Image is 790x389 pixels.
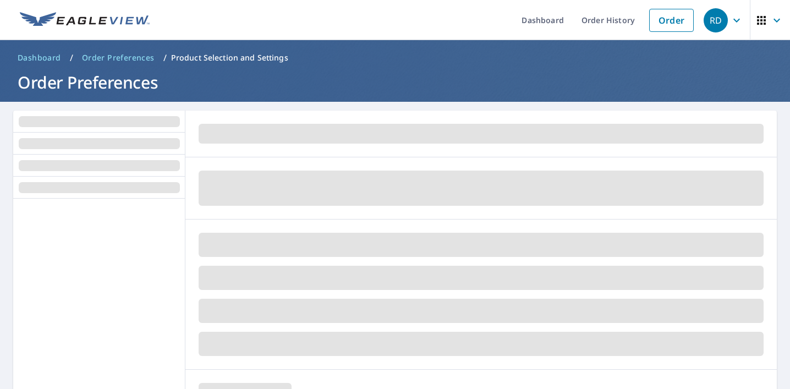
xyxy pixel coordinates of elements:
[82,52,155,63] span: Order Preferences
[704,8,728,32] div: RD
[13,111,185,199] div: tab-list
[13,49,65,67] a: Dashboard
[649,9,694,32] a: Order
[18,52,61,63] span: Dashboard
[70,51,73,64] li: /
[20,12,150,29] img: EV Logo
[13,71,777,94] h1: Order Preferences
[13,49,777,67] nav: breadcrumb
[78,49,159,67] a: Order Preferences
[163,51,167,64] li: /
[171,52,288,63] p: Product Selection and Settings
